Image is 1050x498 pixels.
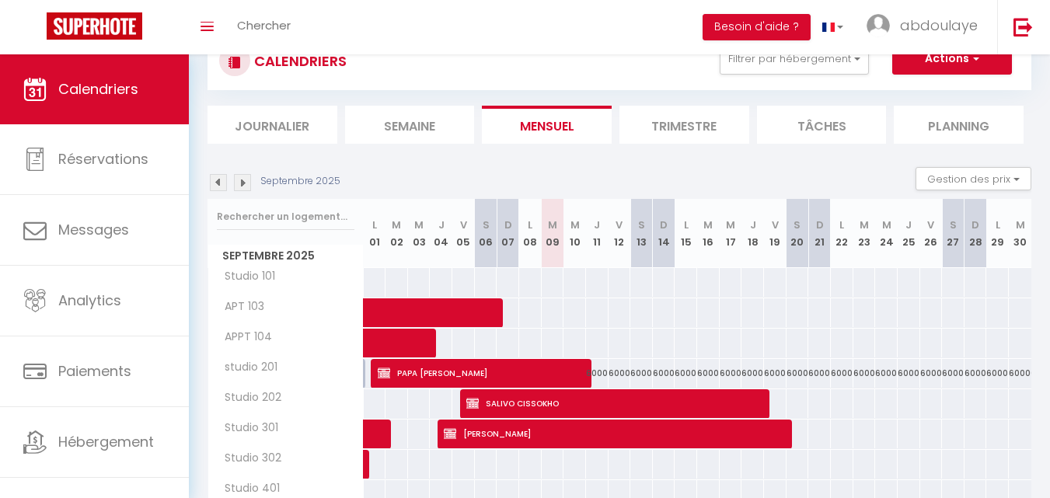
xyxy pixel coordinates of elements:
abbr: D [660,218,668,232]
abbr: M [703,218,713,232]
th: 03 [408,199,431,268]
th: 23 [853,199,876,268]
th: 09 [542,199,564,268]
p: Septembre 2025 [260,174,340,189]
span: Hébergement [58,432,154,451]
abbr: M [570,218,580,232]
div: 60000 [630,359,653,388]
li: Semaine [345,106,475,144]
abbr: L [684,218,689,232]
abbr: L [839,218,844,232]
abbr: J [438,218,445,232]
abbr: S [638,218,645,232]
div: 60000 [609,359,631,388]
span: PAPA [PERSON_NAME] [378,358,588,388]
abbr: M [1016,218,1025,232]
abbr: D [972,218,979,232]
abbr: M [392,218,401,232]
abbr: M [726,218,735,232]
button: Filtrer par hébergement [720,44,869,75]
div: 60000 [653,359,675,388]
th: 12 [609,199,631,268]
div: 60000 [764,359,787,388]
abbr: M [548,218,557,232]
th: 07 [497,199,519,268]
th: 22 [831,199,853,268]
span: SALIVO CISSOKHO [466,388,767,418]
div: 60000 [586,359,609,388]
span: APPT 104 [211,329,276,346]
abbr: S [483,218,490,232]
th: 29 [986,199,1009,268]
th: 01 [364,199,386,268]
abbr: J [594,218,600,232]
div: 60000 [720,359,742,388]
span: Septembre 2025 [208,245,363,267]
button: Gestion des prix [916,167,1031,190]
th: 02 [385,199,408,268]
span: APT 103 [211,298,269,315]
th: 13 [630,199,653,268]
span: Analytics [58,291,121,310]
img: ... [867,14,890,37]
abbr: J [905,218,912,232]
abbr: V [927,218,934,232]
abbr: L [372,218,377,232]
img: logout [1013,17,1033,37]
th: 30 [1009,199,1031,268]
div: 60000 [697,359,720,388]
th: 16 [697,199,720,268]
abbr: V [772,218,779,232]
li: Mensuel [482,106,612,144]
abbr: V [460,218,467,232]
th: 19 [764,199,787,268]
button: Ouvrir le widget de chat LiveChat [12,6,59,53]
th: 28 [965,199,987,268]
span: Studio 301 [211,420,282,437]
th: 26 [920,199,943,268]
th: 27 [942,199,965,268]
th: 08 [519,199,542,268]
abbr: L [528,218,532,232]
div: 60000 [875,359,898,388]
abbr: S [950,218,957,232]
span: Chercher [237,17,291,33]
span: Studio 401 [211,480,284,497]
div: 60000 [675,359,697,388]
th: 11 [586,199,609,268]
span: abdoulaye [900,16,978,35]
div: 60000 [898,359,920,388]
span: Réservations [58,149,148,169]
abbr: S [794,218,801,232]
span: Studio 202 [211,389,285,406]
li: Planning [894,106,1024,144]
div: 60000 [1009,359,1031,388]
th: 14 [653,199,675,268]
div: 60000 [986,359,1009,388]
img: Super Booking [47,12,142,40]
th: 25 [898,199,920,268]
div: 60000 [787,359,809,388]
h3: CALENDRIERS [250,44,347,78]
th: 20 [787,199,809,268]
input: Rechercher un logement... [217,203,354,231]
abbr: M [414,218,424,232]
li: Journalier [208,106,337,144]
span: Messages [58,220,129,239]
li: Trimestre [619,106,749,144]
th: 18 [741,199,764,268]
span: Studio 302 [211,450,285,467]
span: Calendriers [58,79,138,99]
span: Paiements [58,361,131,381]
span: [PERSON_NAME] [444,419,790,448]
th: 05 [452,199,475,268]
div: 60000 [965,359,987,388]
th: 24 [875,199,898,268]
abbr: V [616,218,623,232]
th: 15 [675,199,697,268]
button: Besoin d'aide ? [703,14,811,40]
div: 60000 [853,359,876,388]
th: 10 [563,199,586,268]
span: studio 201 [211,359,281,376]
div: 60000 [741,359,764,388]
